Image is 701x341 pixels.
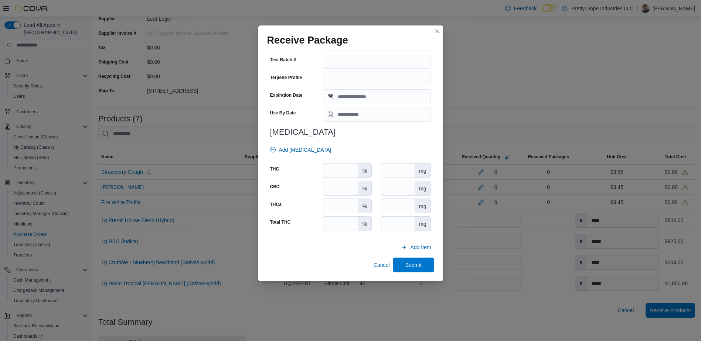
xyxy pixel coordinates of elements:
[415,199,431,213] div: mg
[433,27,442,36] button: Closes this modal window
[323,89,431,104] input: Press the down key to open a popover containing a calendar.
[358,163,371,178] div: %
[270,110,296,116] label: Use By Date
[279,146,331,154] span: Add [MEDICAL_DATA]
[270,75,302,80] label: Terpene Profile
[393,258,434,272] button: Submit
[374,261,390,269] span: Cancel
[270,219,291,225] label: Total THC
[415,217,431,231] div: mg
[405,261,422,269] span: Submit
[410,244,431,251] span: Add Item
[358,217,371,231] div: %
[267,142,334,157] button: Add [MEDICAL_DATA]
[398,240,434,255] button: Add Item
[270,201,282,207] label: THCa
[267,34,348,46] h1: Receive Package
[358,199,371,213] div: %
[415,163,431,178] div: mg
[371,258,393,272] button: Cancel
[358,181,371,195] div: %
[323,107,431,122] input: Press the down key to open a popover containing a calendar.
[270,57,296,63] label: Test Batch #
[270,92,303,98] label: Expiration Date
[415,181,431,195] div: mg
[270,166,279,172] label: THC
[270,184,280,190] label: CBD
[270,128,431,137] h3: [MEDICAL_DATA]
